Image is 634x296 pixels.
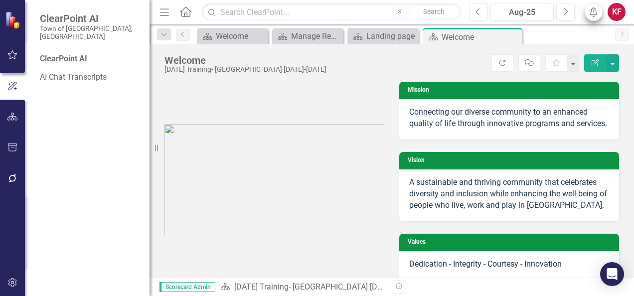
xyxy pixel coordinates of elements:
button: Aug-25 [490,3,554,21]
h3: Vision [408,157,614,163]
div: Open Intercom Messenger [600,262,624,286]
div: Connecting our diverse community to an enhanced quality of life through innovative programs and s... [409,107,609,130]
div: ClearPoint AI [40,53,140,65]
div: » [220,282,384,293]
span: Scorecard Admin [159,282,215,292]
span: Search [423,7,445,15]
a: Welcome [199,30,266,42]
div: Manage Reports [291,30,341,42]
div: Welcome [442,31,520,43]
div: Welcome [216,30,266,42]
span: ClearPoint AI [40,12,140,24]
div: [DATE] Training- [GEOGRAPHIC_DATA] [DATE]-[DATE] [164,66,326,73]
img: morrisville.png [164,124,384,235]
div: A sustainable and thriving community that celebrates diversity and inclusion while enhancing the ... [409,177,609,211]
div: Welcome [164,55,326,66]
div: Landing page [366,30,416,42]
a: AI Chat Transcripts [40,72,140,83]
img: ClearPoint Strategy [4,10,23,29]
small: Town of [GEOGRAPHIC_DATA], [GEOGRAPHIC_DATA] [40,24,140,41]
a: Manage Reports [275,30,341,42]
a: Landing page [350,30,416,42]
div: Aug-25 [494,6,550,18]
p: Dedication - Integrity - Courtesy - Innovation [409,259,609,270]
h3: Mission [408,87,614,93]
h3: Values [408,239,614,245]
a: [DATE] Training- [GEOGRAPHIC_DATA] [DATE]-[DATE] [234,282,419,292]
input: Search ClearPoint... [202,3,462,21]
button: KF [608,3,626,21]
button: Search [409,5,459,19]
